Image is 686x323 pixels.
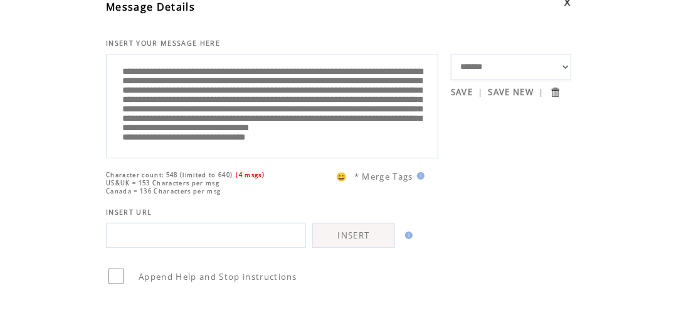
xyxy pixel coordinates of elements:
[337,171,348,182] span: 😀
[488,86,534,98] a: SAVE NEW
[106,208,152,217] span: INSERT URL
[451,86,473,98] a: SAVE
[106,171,233,179] span: Character count: 548 (limited to 640)
[312,223,395,248] a: INSERT
[401,232,413,239] img: help.gif
[478,86,483,98] span: |
[106,179,219,187] span: US&UK = 153 Characters per msg
[549,86,561,98] input: Submit
[539,86,544,98] span: |
[106,39,220,48] span: INSERT YOUR MESSAGE HERE
[236,171,265,179] span: (4 msgs)
[354,171,413,182] span: * Merge Tags
[106,187,221,195] span: Canada = 136 Characters per msg
[139,271,297,282] span: Append Help and Stop instructions
[413,172,425,180] img: help.gif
